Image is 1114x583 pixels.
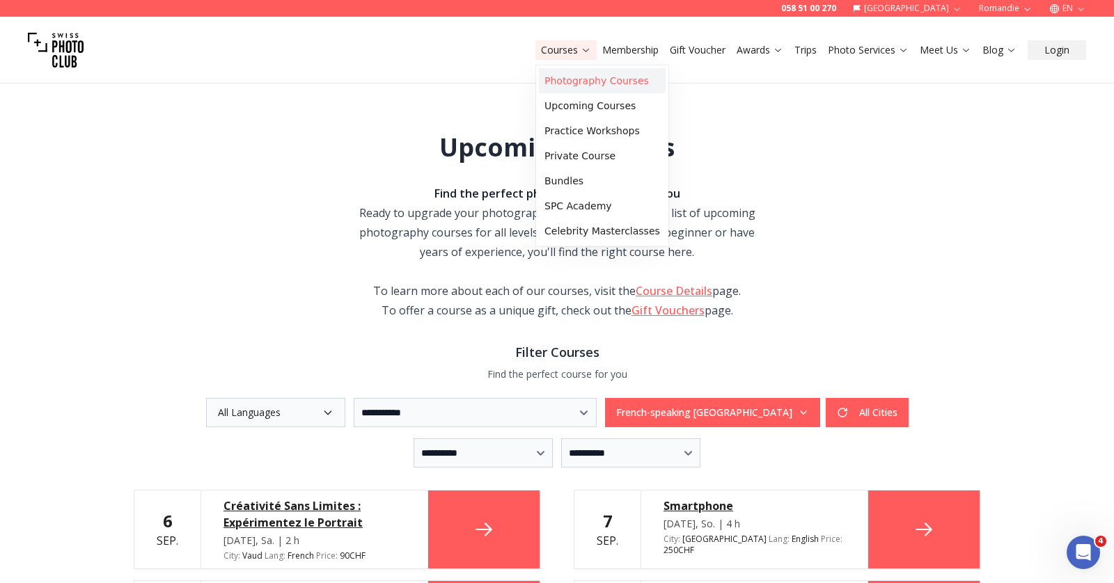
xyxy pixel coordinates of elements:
[356,281,758,320] div: To learn more about each of our courses, visit the page. To offer a course as a unique gift, chec...
[664,517,845,531] div: [DATE], So. | 4 h
[664,533,680,545] span: City :
[206,398,345,427] button: All Languages
[792,534,819,545] span: English
[664,534,845,556] div: [GEOGRAPHIC_DATA] 250 CHF
[265,550,285,561] span: Lang :
[828,43,909,57] a: Photo Services
[602,43,659,57] a: Membership
[781,3,836,14] a: 058 51 00 270
[134,342,980,362] h3: Filter Courses
[737,43,783,57] a: Awards
[914,40,977,60] button: Meet Us
[920,43,971,57] a: Meet Us
[821,533,842,545] span: Price :
[597,40,664,60] button: Membership
[163,509,173,532] b: 6
[664,40,731,60] button: Gift Voucher
[769,533,790,545] span: Lang :
[977,40,1022,60] button: Blog
[664,497,845,514] a: Smartphone
[670,43,725,57] a: Gift Voucher
[982,43,1017,57] a: Blog
[316,550,338,561] span: Price :
[1095,536,1106,547] span: 4
[356,184,758,262] div: Ready to upgrade your photography skills? Browse our full list of upcoming photography courses fo...
[157,510,178,549] div: Sep.
[539,218,666,243] a: Celebrity Masterclasses
[539,193,666,218] a: SPC Academy
[1067,536,1100,569] iframe: Intercom live chat
[288,550,314,561] span: French
[223,534,405,548] div: [DATE], Sa. | 2 h
[1028,40,1086,60] button: Login
[223,550,405,561] div: Vaud 90 CHF
[539,168,666,193] a: Bundles
[539,143,666,168] a: Private Course
[223,497,405,531] a: Créativité Sans Limites : Expérimentez le Portrait
[603,509,613,532] b: 7
[794,43,817,57] a: Trips
[134,367,980,381] p: Find the perfect course for you
[631,303,705,318] a: Gift Vouchers
[439,134,675,161] h1: Upcoming Courses
[636,283,712,298] a: Course Details
[822,40,914,60] button: Photo Services
[605,398,820,427] button: French-speaking [GEOGRAPHIC_DATA]
[539,118,666,143] a: Practice Workshops
[539,93,666,118] a: Upcoming Courses
[434,186,680,201] strong: Find the perfect photography course for you
[28,22,84,78] img: Swiss photo club
[223,550,240,561] span: City :
[541,43,591,57] a: Courses
[539,68,666,93] a: Photography Courses
[826,398,909,427] button: All Cities
[535,40,597,60] button: Courses
[731,40,789,60] button: Awards
[789,40,822,60] button: Trips
[597,510,618,549] div: Sep.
